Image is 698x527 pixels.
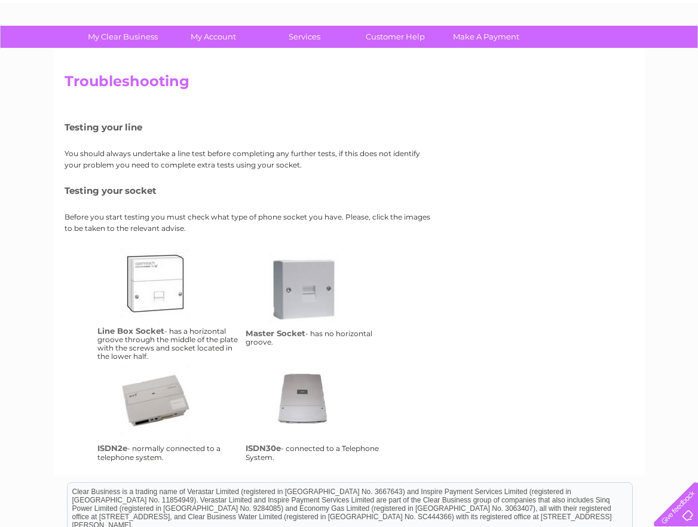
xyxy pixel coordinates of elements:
p: You should always undertake a line test before completing any further tests, if this does not ide... [65,148,435,170]
td: - has no horizontal groove. [243,246,391,364]
a: ms [269,254,365,350]
td: - normally connected to a telephone system. [94,363,243,464]
a: Telecoms [551,51,587,60]
a: Log out [659,51,687,60]
h5: Testing your line [65,122,435,132]
a: Water [488,51,510,60]
a: My Account [164,26,263,48]
a: 0333 014 3131 [473,6,555,21]
img: logo.png [25,31,85,68]
div: Clear Business is a trading name of Verastar Limited (registered in [GEOGRAPHIC_DATA] No. 3667643... [68,7,632,58]
a: isdn2e [121,366,216,462]
a: Customer Help [346,26,445,48]
h4: ISDN30e [246,443,281,453]
h4: Master Socket [246,328,305,338]
a: Make A Payment [437,26,535,48]
a: My Clear Business [74,26,172,48]
a: isdn30e [269,366,365,462]
a: Blog [594,51,611,60]
h4: ISDN2e [97,443,127,453]
h4: Line Box Socket [97,326,164,336]
h5: Testing your socket [65,185,435,196]
a: Services [255,26,354,48]
a: lbs [121,249,216,345]
a: Contact [619,51,648,60]
td: - connected to a Telephone System. [243,363,391,464]
td: - has a horizontal groove through the middle of the plate with the screws and socket located in t... [94,246,243,364]
p: Before you start testing you must check what type of phone socket you have. Please, click the ima... [65,211,435,234]
a: Energy [518,51,544,60]
h2: Troubleshooting [65,73,633,96]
